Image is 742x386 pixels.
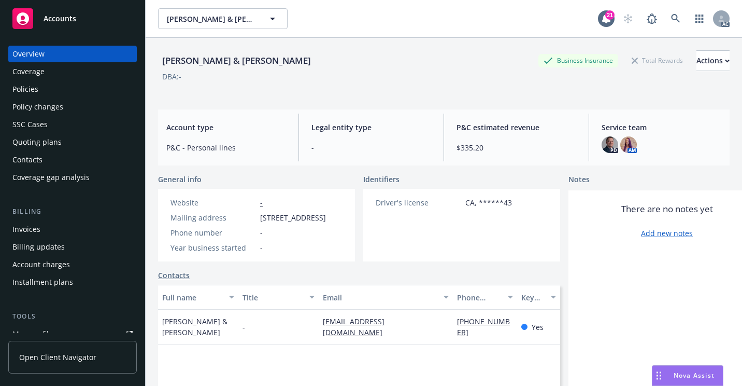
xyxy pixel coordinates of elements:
[521,292,545,303] div: Key contact
[456,122,576,133] span: P&C estimated revenue
[12,326,56,342] div: Manage files
[12,274,73,291] div: Installment plans
[457,316,510,337] a: [PHONE_NUMBER]
[8,169,137,186] a: Coverage gap analysis
[162,316,234,338] span: [PERSON_NAME] & [PERSON_NAME]
[8,221,137,238] a: Invoices
[162,71,181,82] div: DBA: -
[260,198,263,208] a: -
[319,285,453,310] button: Email
[323,292,437,303] div: Email
[8,274,137,291] a: Installment plans
[242,292,303,303] div: Title
[8,134,137,150] a: Quoting plans
[457,292,502,303] div: Phone number
[620,136,637,153] img: photo
[12,169,90,186] div: Coverage gap analysis
[8,326,137,342] a: Manage files
[167,13,256,24] span: [PERSON_NAME] & [PERSON_NAME]
[170,212,256,223] div: Mailing address
[641,228,693,239] a: Add new notes
[8,4,137,33] a: Accounts
[8,311,137,322] div: Tools
[260,242,263,253] span: -
[12,116,48,133] div: SSC Cases
[158,174,202,185] span: General info
[166,122,286,133] span: Account type
[674,371,715,380] span: Nova Assist
[696,51,730,71] div: Actions
[618,8,638,29] a: Start snowing
[12,239,65,255] div: Billing updates
[44,15,76,23] span: Accounts
[665,8,686,29] a: Search
[170,242,256,253] div: Year business started
[8,81,137,98] a: Policies
[453,285,517,310] button: Phone number
[621,203,713,215] span: There are no notes yet
[12,134,62,150] div: Quoting plans
[652,366,665,385] div: Drag to move
[652,365,723,386] button: Nova Assist
[311,142,431,153] span: -
[158,54,315,67] div: [PERSON_NAME] & [PERSON_NAME]
[8,206,137,217] div: Billing
[238,285,319,310] button: Title
[532,322,544,333] span: Yes
[517,285,560,310] button: Key contact
[260,227,263,238] span: -
[12,46,45,62] div: Overview
[8,151,137,168] a: Contacts
[626,54,688,67] div: Total Rewards
[323,316,391,337] a: [EMAIL_ADDRESS][DOMAIN_NAME]
[12,151,42,168] div: Contacts
[696,50,730,71] button: Actions
[538,54,618,67] div: Business Insurance
[158,8,288,29] button: [PERSON_NAME] & [PERSON_NAME]
[260,212,326,223] span: [STREET_ADDRESS]
[170,227,256,238] div: Phone number
[12,81,38,98] div: Policies
[19,352,96,363] span: Open Client Navigator
[376,197,461,208] div: Driver's license
[605,10,615,20] div: 21
[162,292,223,303] div: Full name
[311,122,431,133] span: Legal entity type
[602,136,618,153] img: photo
[8,256,137,273] a: Account charges
[170,197,256,208] div: Website
[12,221,40,238] div: Invoices
[158,285,238,310] button: Full name
[8,63,137,80] a: Coverage
[363,174,399,185] span: Identifiers
[8,239,137,255] a: Billing updates
[8,116,137,133] a: SSC Cases
[12,63,45,80] div: Coverage
[158,270,190,281] a: Contacts
[602,122,721,133] span: Service team
[242,322,245,333] span: -
[568,174,590,186] span: Notes
[689,8,710,29] a: Switch app
[8,99,137,115] a: Policy changes
[8,46,137,62] a: Overview
[12,256,70,273] div: Account charges
[166,142,286,153] span: P&C - Personal lines
[641,8,662,29] a: Report a Bug
[456,142,576,153] span: $335.20
[12,99,63,115] div: Policy changes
